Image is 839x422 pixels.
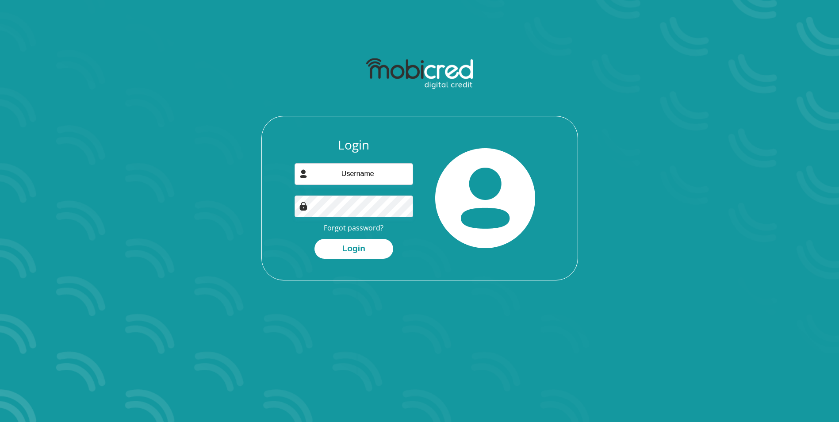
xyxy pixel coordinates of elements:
[295,163,413,185] input: Username
[295,138,413,153] h3: Login
[299,169,308,178] img: user-icon image
[366,58,473,89] img: mobicred logo
[299,202,308,211] img: Image
[324,223,383,233] a: Forgot password?
[314,239,393,259] button: Login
